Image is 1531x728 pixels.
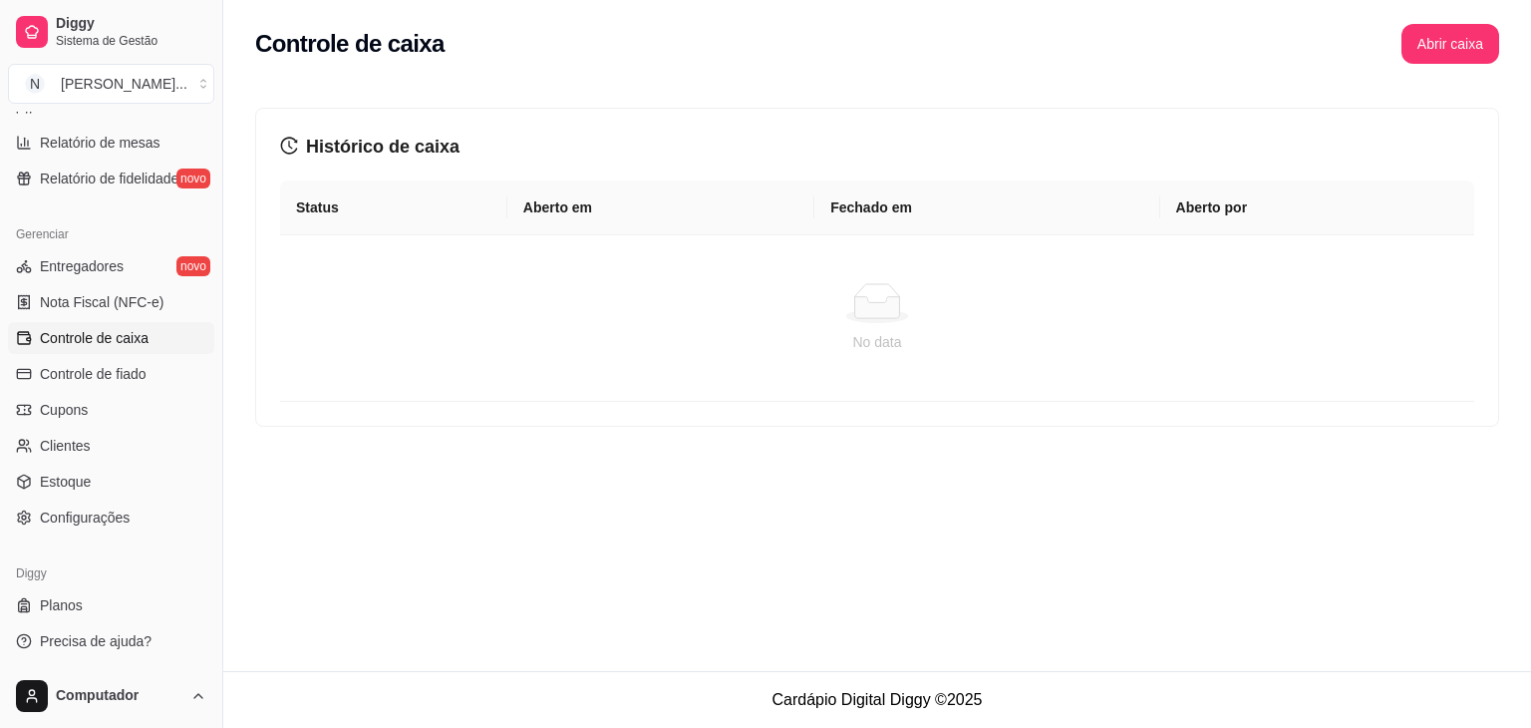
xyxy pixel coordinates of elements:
[8,502,214,534] a: Configurações
[8,589,214,621] a: Planos
[40,328,149,348] span: Controle de caixa
[56,33,206,49] span: Sistema de Gestão
[56,687,182,705] span: Computador
[814,181,1159,235] th: Fechado em
[40,256,124,276] span: Entregadores
[8,127,214,159] a: Relatório de mesas
[8,163,214,194] a: Relatório de fidelidadenovo
[8,322,214,354] a: Controle de caixa
[40,169,178,188] span: Relatório de fidelidade
[8,250,214,282] a: Entregadoresnovo
[40,364,147,384] span: Controle de fiado
[40,631,152,651] span: Precisa de ajuda?
[40,472,91,492] span: Estoque
[280,181,507,235] th: Status
[40,595,83,615] span: Planos
[280,133,1474,161] h3: Histórico de caixa
[40,292,163,312] span: Nota Fiscal (NFC-e)
[280,137,298,155] span: history
[40,508,130,528] span: Configurações
[8,466,214,498] a: Estoque
[8,218,214,250] div: Gerenciar
[507,181,814,235] th: Aberto em
[56,15,206,33] span: Diggy
[1401,24,1499,64] button: Abrir caixa
[8,394,214,426] a: Cupons
[40,400,88,420] span: Cupons
[8,8,214,56] a: DiggySistema de Gestão
[25,74,45,94] span: N
[8,625,214,657] a: Precisa de ajuda?
[40,436,91,456] span: Clientes
[61,74,187,94] div: [PERSON_NAME] ...
[8,64,214,104] button: Select a team
[8,557,214,589] div: Diggy
[8,358,214,390] a: Controle de fiado
[40,133,160,153] span: Relatório de mesas
[8,672,214,720] button: Computador
[8,430,214,462] a: Clientes
[223,671,1531,728] footer: Cardápio Digital Diggy © 2025
[1160,181,1474,235] th: Aberto por
[304,331,1450,353] div: No data
[255,28,445,60] h2: Controle de caixa
[8,286,214,318] a: Nota Fiscal (NFC-e)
